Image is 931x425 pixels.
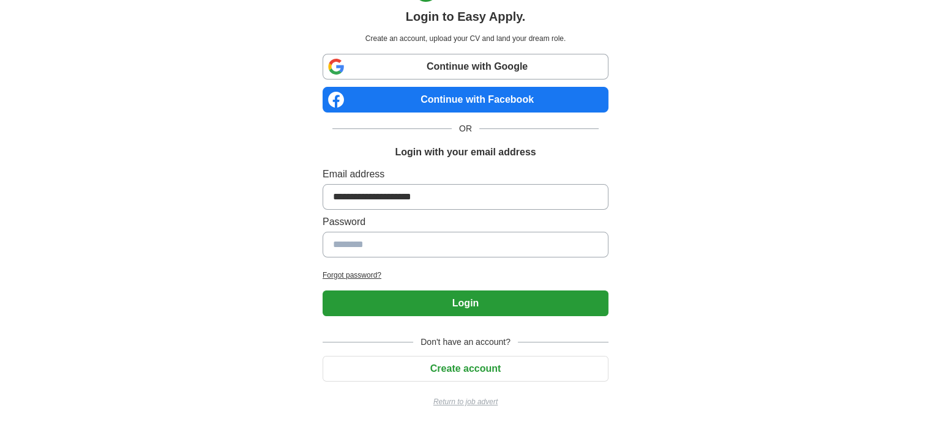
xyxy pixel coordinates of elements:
a: Continue with Facebook [323,87,608,113]
label: Email address [323,167,608,182]
span: OR [452,122,479,135]
button: Create account [323,356,608,382]
label: Password [323,215,608,229]
h1: Login to Easy Apply. [406,7,526,26]
a: Return to job advert [323,396,608,407]
p: Create an account, upload your CV and land your dream role. [325,33,606,44]
h1: Login with your email address [395,145,536,160]
span: Don't have an account? [413,336,518,349]
a: Forgot password? [323,270,608,281]
button: Login [323,290,608,316]
a: Create account [323,363,608,374]
a: Continue with Google [323,54,608,79]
